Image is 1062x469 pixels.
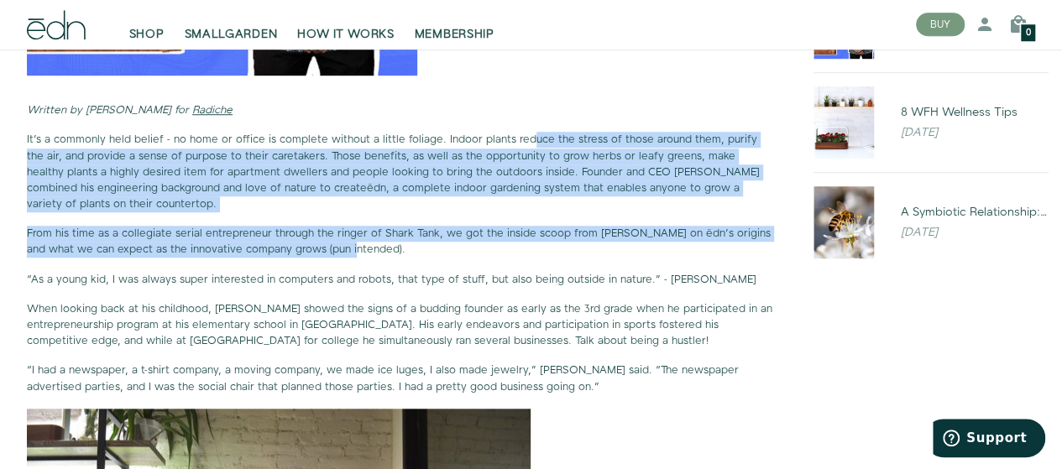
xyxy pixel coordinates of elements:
a: 8 WFH Wellness Tips 8 WFH Wellness Tips [DATE] [800,86,1062,159]
img: 8 WFH Wellness Tips [814,86,874,159]
strong: , a complete indoor gardening system that enables anyone to grow a variety of plants on their cou... [27,180,740,211]
a: SHOP [119,7,175,44]
a: A Symbiotic Relationship: Flowers & Bees A Symbiotic Relationship: Flowers & Bees [DATE] [800,186,1062,258]
strong: “As a young kid, I was always super interested in computers and robots, that type of stuff, but a... [27,272,756,287]
em: Written by [PERSON_NAME] for [27,102,233,117]
button: BUY [916,13,965,37]
span: 0 [1026,29,1031,39]
img: A Symbiotic Relationship: Flowers & Bees [814,186,874,258]
p: “I had a newspaper, a t-shirt company, a moving company, we made ice luges, I also made jewelry,”... [27,362,773,394]
div: 8 WFH Wellness Tips [901,104,1049,121]
a: MEMBERSHIP [405,7,505,44]
div: A Symbiotic Relationship: Flowers & Bees [901,204,1049,221]
a: ēdn [367,180,386,195]
p: From his time as a collegiate serial entrepreneur through the ringer of Shark Tank, we got the in... [27,226,773,258]
em: [DATE] [901,124,938,141]
a: Radiche [192,102,233,117]
em: [DATE] [901,224,938,241]
iframe: Opens a widget where you can find more information [933,419,1045,461]
p: When looking back at his childhood, [PERSON_NAME] showed the signs of a budding founder as early ... [27,301,773,350]
a: HOW IT WORKS [287,7,404,44]
span: MEMBERSHIP [415,27,494,44]
strong: It's a commonly held belief - no home or office is complete without a little foliage. Indoor plan... [27,132,760,195]
span: SMALLGARDEN [185,27,278,44]
span: HOW IT WORKS [297,27,394,44]
a: SMALLGARDEN [175,7,288,44]
span: SHOP [129,27,165,44]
